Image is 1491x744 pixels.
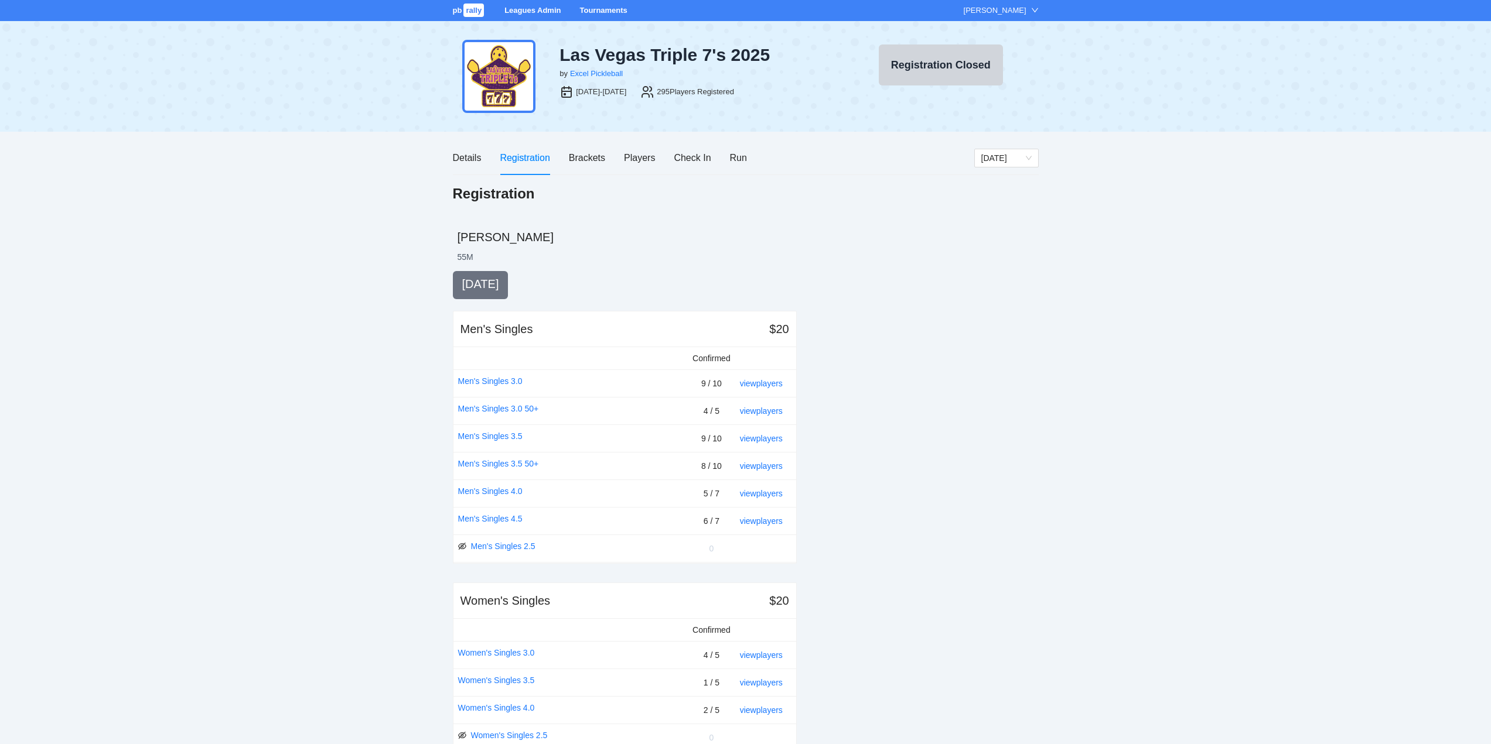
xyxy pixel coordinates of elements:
[458,512,523,525] a: Men's Singles 4.5
[740,489,783,498] a: view players
[981,149,1032,167] span: Friday
[740,406,783,416] a: view players
[453,6,486,15] a: pbrally
[460,592,551,609] div: Women's Singles
[964,5,1026,16] div: [PERSON_NAME]
[740,516,783,526] a: view players
[688,479,735,507] td: 5 / 7
[769,592,789,609] div: $20
[688,347,735,370] td: Confirmed
[462,277,499,290] span: [DATE]
[458,430,523,443] a: Men's Singles 3.5
[471,540,535,553] a: Men's Singles 2.5
[688,452,735,479] td: 8 / 10
[453,184,535,203] h1: Registration
[458,457,539,470] a: Men's Singles 3.5 50+
[709,733,714,742] span: 0
[740,678,783,687] a: view players
[471,729,548,742] a: Women's Singles 2.5
[674,150,711,165] div: Check In
[500,150,550,165] div: Registration
[458,485,523,498] a: Men's Singles 4.0
[688,668,735,696] td: 1 / 5
[688,641,735,668] td: 4 / 5
[569,150,605,165] div: Brackets
[740,461,783,471] a: view players
[688,696,735,724] td: 2 / 5
[559,44,834,66] div: Las Vegas Triple 7's 2025
[458,375,523,388] a: Men's Singles 3.0
[688,369,735,397] td: 9 / 10
[624,150,655,165] div: Players
[458,251,473,263] li: 55 M
[688,619,735,642] td: Confirmed
[458,731,466,739] span: eye-invisible
[462,40,535,113] img: tiple-sevens-24.png
[740,434,783,443] a: view players
[458,402,539,415] a: Men's Singles 3.0 50+
[879,44,1003,85] button: Registration Closed
[504,6,561,15] a: Leagues Admin
[740,705,783,715] a: view players
[458,542,466,550] span: eye-invisible
[688,397,735,424] td: 4 / 5
[458,701,535,714] a: Women's Singles 4.0
[460,321,533,337] div: Men's Singles
[570,69,623,78] a: Excel Pickleball
[1031,6,1039,14] span: down
[463,4,484,17] span: rally
[458,229,1039,245] h2: [PERSON_NAME]
[709,544,714,553] span: 0
[453,6,462,15] span: pb
[730,150,747,165] div: Run
[688,507,735,534] td: 6 / 7
[576,86,626,98] div: [DATE]-[DATE]
[740,650,783,660] a: view players
[559,68,568,80] div: by
[579,6,627,15] a: Tournaments
[453,150,482,165] div: Details
[657,86,734,98] div: 295 Players Registered
[458,646,535,659] a: Women's Singles 3.0
[458,674,535,687] a: Women's Singles 3.5
[688,424,735,452] td: 9 / 10
[769,321,789,337] div: $20
[740,379,783,388] a: view players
